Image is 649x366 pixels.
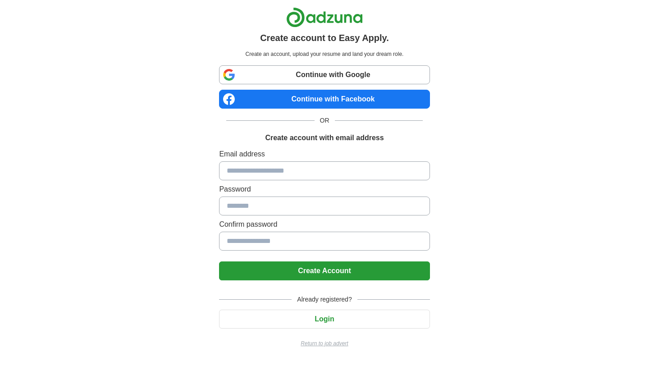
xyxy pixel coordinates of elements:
label: Email address [219,149,430,160]
button: Create Account [219,261,430,280]
span: Already registered? [292,295,357,304]
h1: Create account to Easy Apply. [260,31,389,45]
a: Login [219,315,430,323]
span: OR [315,116,335,125]
h1: Create account with email address [265,133,384,143]
label: Confirm password [219,219,430,230]
a: Return to job advert [219,339,430,348]
a: Continue with Facebook [219,90,430,109]
button: Login [219,310,430,329]
a: Continue with Google [219,65,430,84]
label: Password [219,184,430,195]
p: Create an account, upload your resume and land your dream role. [221,50,428,58]
img: Adzuna logo [286,7,363,27]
